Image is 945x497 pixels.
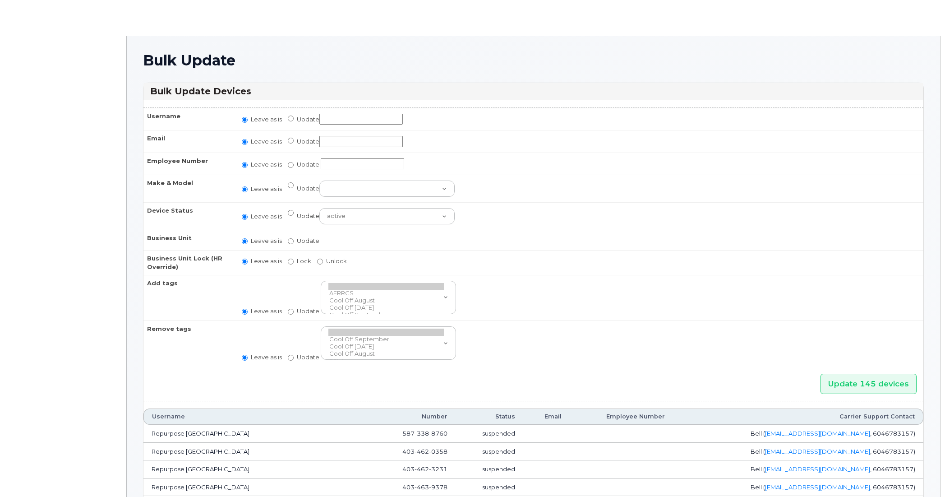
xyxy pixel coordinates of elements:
th: Add tags [143,275,234,321]
label: Leave as is [242,237,282,245]
th: Make & Model [143,175,234,202]
td: Repurpose [GEOGRAPHIC_DATA] [143,460,370,478]
option: Cool Off August [328,297,444,304]
select: Update [319,208,455,224]
th: Business Unit Lock (HR Override) [143,250,234,274]
td: Bell ( , 6046783157) [673,478,923,497]
label: Leave as is [242,185,282,193]
a: [EMAIL_ADDRESS][DOMAIN_NAME] [765,483,870,491]
label: Leave as is [242,212,282,221]
label: Update [288,160,319,169]
input: Leave as is [242,214,248,220]
label: Update [288,136,403,147]
input: Leave as is [242,139,248,145]
label: Update [288,208,455,224]
input: Update [288,355,294,361]
th: Status [456,409,524,425]
label: Lock [288,257,311,265]
input: Unlock [317,259,323,265]
td: Repurpose [GEOGRAPHIC_DATA] [143,425,370,443]
input: Leave as is [242,259,248,265]
a: [EMAIL_ADDRESS][DOMAIN_NAME] [765,448,870,455]
th: Business Unit [143,230,234,250]
option: Cool Off September [328,336,444,343]
label: Leave as is [242,160,282,169]
label: Update [288,114,403,125]
input: Update [288,162,294,168]
a: [EMAIL_ADDRESS][DOMAIN_NAME] [765,430,870,437]
input: Update 145 devices [821,374,917,394]
input: Update [288,238,294,244]
label: Update [288,353,319,362]
th: Employee Number [143,153,234,175]
input: Leave as is [242,238,248,244]
label: Leave as is [242,137,282,146]
label: Update [288,307,319,316]
input: Update [288,138,294,144]
th: Username [143,108,234,130]
span: 463 [415,483,429,491]
label: Leave as is [242,353,282,362]
label: Leave as is [242,115,282,124]
label: Update [288,237,319,245]
span: 462 [415,465,429,473]
span: 403 [402,448,447,455]
input: Update [288,210,294,216]
th: Number [370,409,455,425]
span: 403 [402,483,447,491]
td: Bell ( , 6046783157) [673,443,923,461]
td: Repurpose [GEOGRAPHIC_DATA] [143,443,370,461]
label: Leave as is [242,257,282,265]
option: Cool Off August [328,350,444,358]
input: Leave as is [242,162,248,168]
input: Leave as is [242,117,248,123]
input: Leave as is [242,355,248,361]
option: ESIM [328,358,444,365]
option: AFRRCS [328,290,444,297]
span: 403 [402,465,447,473]
h1: Bulk Update [143,52,924,68]
input: Leave as is [242,309,248,315]
th: Email [143,130,234,153]
select: Update [319,181,455,197]
input: Update [319,114,403,125]
span: 338 [415,430,429,437]
label: Unlock [317,257,347,265]
option: Cool Off [DATE] [328,304,444,311]
td: Repurpose [GEOGRAPHIC_DATA] [143,478,370,497]
td: suspended [456,460,524,478]
input: Leave as is [242,186,248,192]
h3: Bulk Update Devices [150,85,917,98]
th: Email [523,409,569,425]
a: [EMAIL_ADDRESS][DOMAIN_NAME] [765,465,870,473]
th: Device Status [143,202,234,230]
th: Employee Number [570,409,673,425]
input: Lock [288,259,294,265]
option: Cool Off [DATE] [328,343,444,350]
input: Update [319,136,403,147]
label: Update [288,181,455,197]
td: suspended [456,425,524,443]
span: 462 [415,448,429,455]
th: Carrier Support Contact [673,409,923,425]
option: Cool Off September [328,311,444,319]
th: Remove tags [143,320,234,367]
span: 9378 [429,483,447,491]
span: 587 [402,430,447,437]
input: Update [288,182,294,188]
label: Leave as is [242,307,282,316]
input: Update [288,309,294,315]
td: suspended [456,478,524,497]
span: 3231 [429,465,447,473]
td: suspended [456,443,524,461]
td: Bell ( , 6046783157) [673,460,923,478]
span: 0358 [429,448,447,455]
th: Username [143,409,370,425]
td: Bell ( , 6046783157) [673,425,923,443]
span: 8760 [429,430,447,437]
input: Update [288,116,294,121]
